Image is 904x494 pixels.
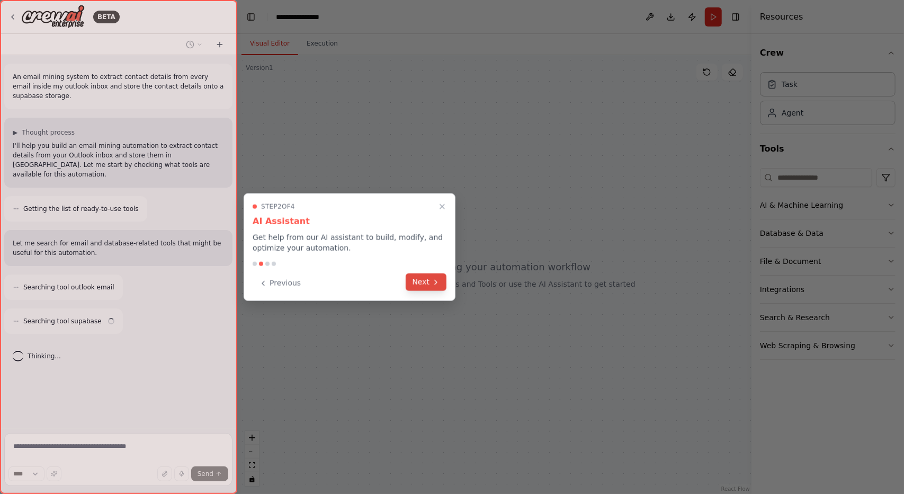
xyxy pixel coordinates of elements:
button: Previous [253,275,307,292]
button: Close walkthrough [436,200,449,213]
p: Get help from our AI assistant to build, modify, and optimize your automation. [253,232,446,253]
span: Step 2 of 4 [261,202,295,211]
button: Next [406,274,446,291]
h3: AI Assistant [253,215,446,228]
button: Hide left sidebar [244,10,258,24]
